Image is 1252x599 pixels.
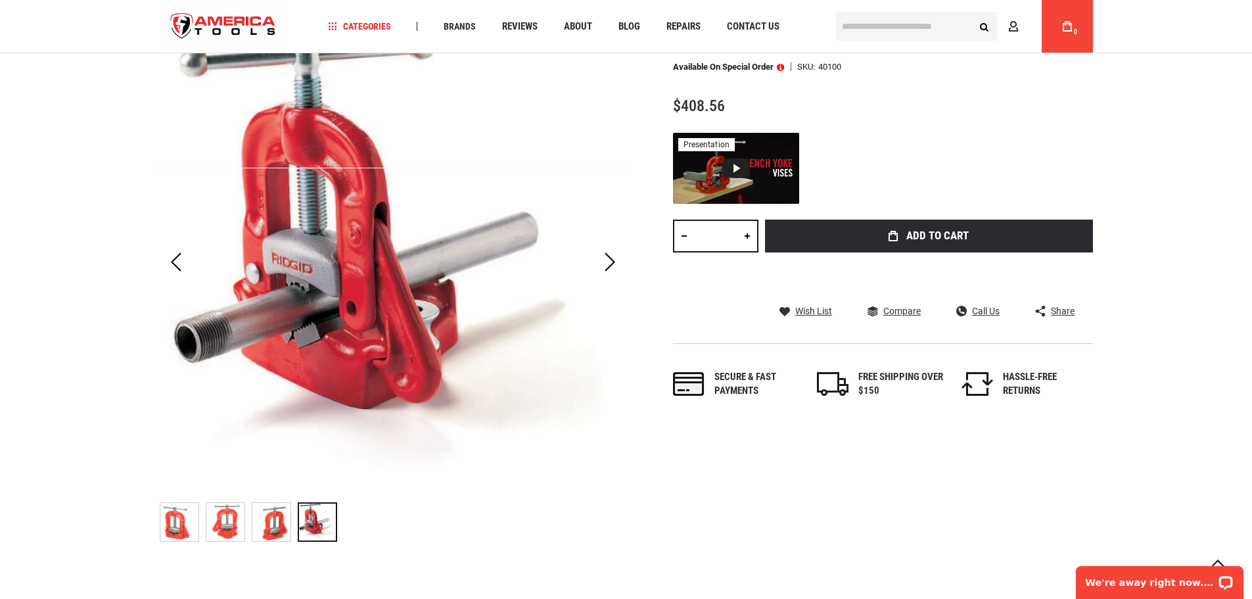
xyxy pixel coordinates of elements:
[818,62,841,71] div: 40100
[765,220,1093,252] button: Add to Cart
[558,18,598,36] a: About
[1074,28,1078,36] span: 0
[252,496,298,548] div: RIDGID 40100 VISE, 25A BENCH YOKE
[613,18,646,36] a: Blog
[721,18,785,36] a: Contact Us
[160,29,193,496] div: Previous
[906,230,969,241] span: Add to Cart
[160,29,626,496] img: RIDGID 40100 VISE, 25A BENCH YOKE
[438,18,482,36] a: Brands
[593,29,626,496] div: Next
[673,372,705,396] img: payments
[298,496,337,548] div: RIDGID 40100 VISE, 25A BENCH YOKE
[858,370,944,398] div: FREE SHIPPING OVER $150
[502,22,538,32] span: Reviews
[956,305,1000,317] a: Call Us
[160,503,198,541] img: RIDGID 40100 VISE, 25A BENCH YOKE
[206,496,252,548] div: RIDGID 40100 VISE, 25A BENCH YOKE
[795,306,832,316] span: Wish List
[1051,306,1075,316] span: Share
[328,22,391,31] span: Categories
[160,496,206,548] div: RIDGID 40100 VISE, 25A BENCH YOKE
[817,372,848,396] img: shipping
[972,306,1000,316] span: Call Us
[762,256,1096,295] iframe: Secure express checkout frame
[206,503,244,541] img: RIDGID 40100 VISE, 25A BENCH YOKE
[962,372,993,396] img: returns
[496,18,544,36] a: Reviews
[322,18,397,36] a: Categories
[661,18,707,36] a: Repairs
[618,22,640,32] span: Blog
[1067,558,1252,599] iframe: LiveChat chat widget
[1003,370,1088,398] div: HASSLE-FREE RETURNS
[779,305,832,317] a: Wish List
[160,2,287,51] a: store logo
[727,22,779,32] span: Contact Us
[564,22,592,32] span: About
[883,306,921,316] span: Compare
[868,305,921,317] a: Compare
[797,62,818,71] strong: SKU
[252,503,290,541] img: RIDGID 40100 VISE, 25A BENCH YOKE
[666,22,701,32] span: Repairs
[444,22,476,31] span: Brands
[673,62,784,72] p: Available on Special Order
[160,2,287,51] img: America Tools
[673,97,725,115] span: $408.56
[714,370,800,398] div: Secure & fast payments
[972,14,997,39] button: Search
